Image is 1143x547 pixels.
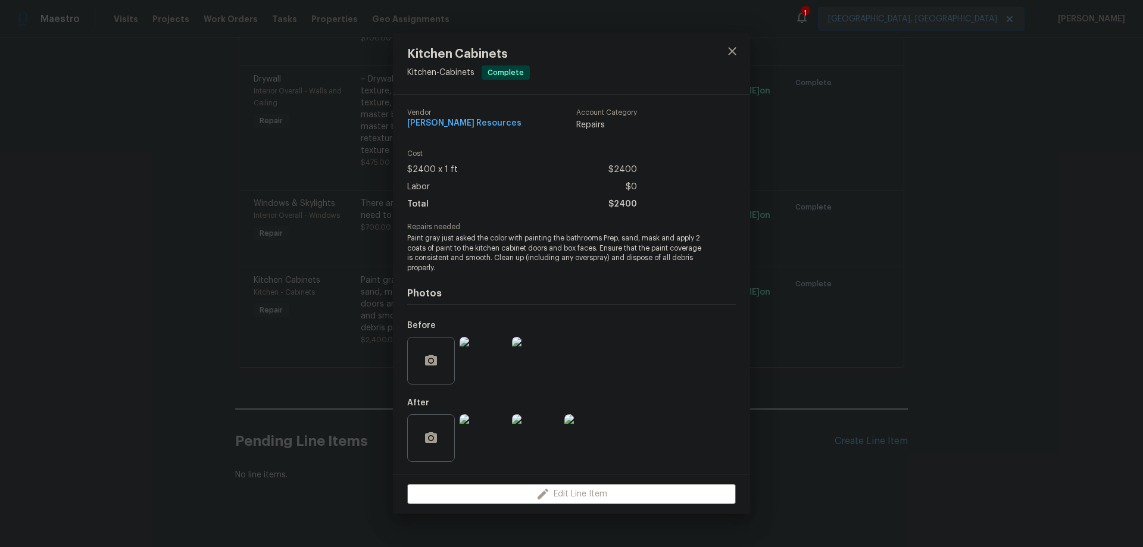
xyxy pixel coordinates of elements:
[718,37,747,65] button: close
[407,399,429,407] h5: After
[407,68,474,76] span: Kitchen - Cabinets
[483,67,529,79] span: Complete
[407,179,430,196] span: Labor
[576,119,637,131] span: Repairs
[407,321,436,330] h5: Before
[407,287,736,299] h4: Photos
[801,7,809,19] div: 1
[407,223,736,231] span: Repairs needed
[407,150,637,158] span: Cost
[407,109,521,117] span: Vendor
[407,48,530,61] span: Kitchen Cabinets
[407,196,429,213] span: Total
[626,179,637,196] span: $0
[608,161,637,179] span: $2400
[608,196,637,213] span: $2400
[407,161,458,179] span: $2400 x 1 ft
[576,109,637,117] span: Account Category
[407,233,703,273] span: Paint gray just asked the color with painting the bathrooms Prep, sand, mask and apply 2 coats of...
[407,119,521,128] span: [PERSON_NAME] Resources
